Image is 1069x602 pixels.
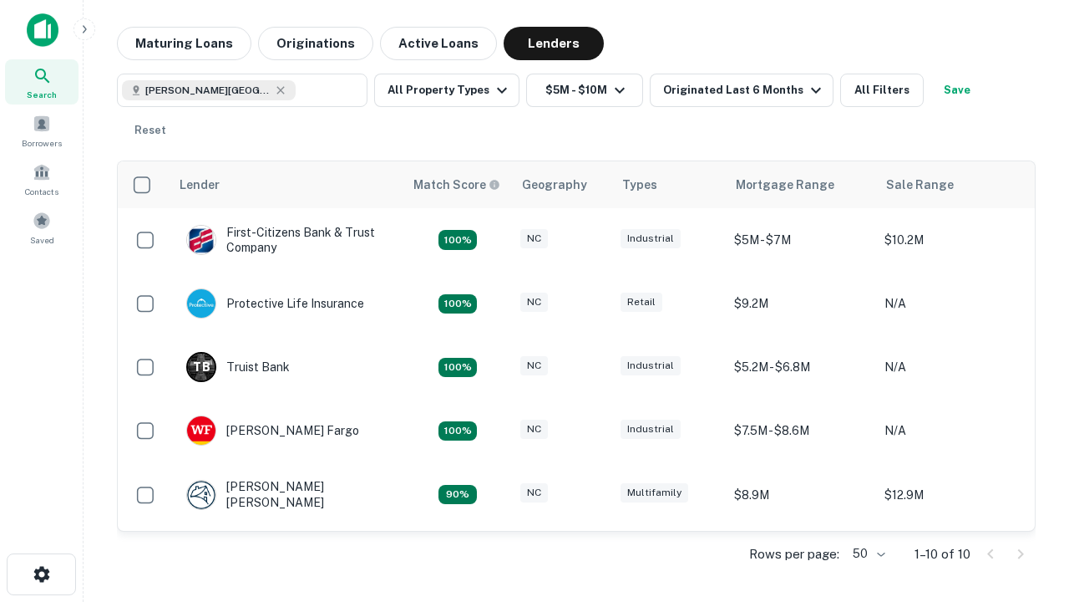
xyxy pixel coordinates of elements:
[124,114,177,147] button: Reset
[736,175,834,195] div: Mortgage Range
[520,420,548,439] div: NC
[846,542,888,566] div: 50
[438,421,477,441] div: Matching Properties: 2, hasApolloMatch: undefined
[170,161,403,208] th: Lender
[876,527,1026,590] td: N/A
[622,175,657,195] div: Types
[726,272,876,335] td: $9.2M
[520,356,548,375] div: NC
[621,420,681,439] div: Industrial
[180,175,220,195] div: Lender
[726,161,876,208] th: Mortgage Range
[726,335,876,399] td: $5.2M - $6.8M
[5,156,79,202] a: Contacts
[621,483,688,503] div: Multifamily
[186,479,387,509] div: [PERSON_NAME] [PERSON_NAME]
[5,205,79,250] a: Saved
[886,175,954,195] div: Sale Range
[876,462,1026,526] td: $12.9M
[520,229,548,248] div: NC
[621,356,681,375] div: Industrial
[186,288,364,319] div: Protective Life Insurance
[621,293,662,312] div: Retail
[876,335,1026,399] td: N/A
[520,293,548,312] div: NC
[5,59,79,105] a: Search
[186,352,290,382] div: Truist Bank
[876,399,1026,462] td: N/A
[438,294,477,314] div: Matching Properties: 2, hasApolloMatch: undefined
[22,136,62,150] span: Borrowers
[526,74,643,107] button: $5M - $10M
[876,272,1026,335] td: N/A
[25,185,58,198] span: Contacts
[193,359,210,376] p: T B
[621,229,681,248] div: Industrial
[512,161,612,208] th: Geography
[380,27,497,60] button: Active Loans
[726,399,876,462] td: $7.5M - $8.6M
[612,161,726,208] th: Types
[403,161,512,208] th: Capitalize uses an advanced AI algorithm to match your search with the best lender. The match sco...
[413,176,497,194] h6: Match Score
[840,74,924,107] button: All Filters
[438,485,477,505] div: Matching Properties: 1, hasApolloMatch: undefined
[30,233,54,247] span: Saved
[726,462,876,526] td: $8.9M
[726,527,876,590] td: $6.2M
[749,544,839,564] p: Rows per page:
[117,27,251,60] button: Maturing Loans
[5,108,79,153] a: Borrowers
[187,226,215,254] img: picture
[930,74,984,107] button: Save your search to get updates of matches that match your search criteria.
[438,230,477,250] div: Matching Properties: 2, hasApolloMatch: undefined
[876,161,1026,208] th: Sale Range
[186,416,359,446] div: [PERSON_NAME] Fargo
[914,544,970,564] p: 1–10 of 10
[145,83,271,98] span: [PERSON_NAME][GEOGRAPHIC_DATA], [GEOGRAPHIC_DATA]
[187,289,215,318] img: picture
[258,27,373,60] button: Originations
[663,80,826,100] div: Originated Last 6 Months
[186,225,387,255] div: First-citizens Bank & Trust Company
[27,13,58,47] img: capitalize-icon.png
[985,415,1069,495] iframe: Chat Widget
[726,208,876,272] td: $5M - $7M
[876,208,1026,272] td: $10.2M
[522,175,587,195] div: Geography
[27,88,57,101] span: Search
[187,416,215,445] img: picture
[374,74,519,107] button: All Property Types
[187,481,215,509] img: picture
[413,176,500,194] div: Capitalize uses an advanced AI algorithm to match your search with the best lender. The match sco...
[520,483,548,503] div: NC
[438,358,477,378] div: Matching Properties: 3, hasApolloMatch: undefined
[504,27,604,60] button: Lenders
[650,74,833,107] button: Originated Last 6 Months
